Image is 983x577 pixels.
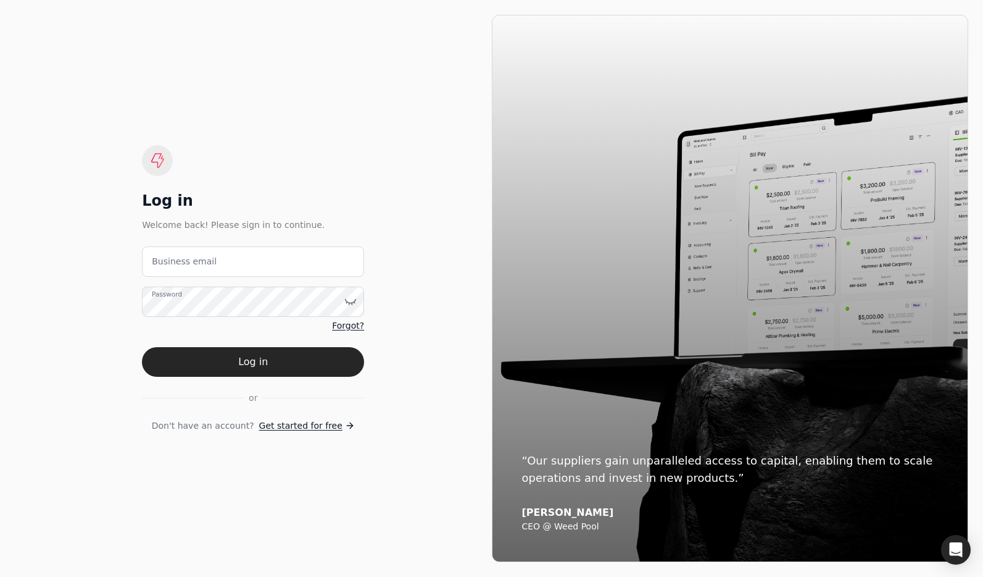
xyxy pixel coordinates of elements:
[142,191,364,211] div: Log in
[152,289,182,299] label: Password
[259,419,342,432] span: Get started for free
[522,452,939,487] div: “Our suppliers gain unparalleled access to capital, enabling them to scale operations and invest ...
[941,535,971,565] div: Open Intercom Messenger
[332,319,364,332] a: Forgot?
[142,347,364,377] button: Log in
[522,521,939,533] div: CEO @ Weed Pool
[142,218,364,232] div: Welcome back! Please sign in to continue.
[259,419,355,432] a: Get started for free
[522,507,939,519] div: [PERSON_NAME]
[152,419,254,432] span: Don't have an account?
[249,392,257,405] span: or
[152,255,217,268] label: Business email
